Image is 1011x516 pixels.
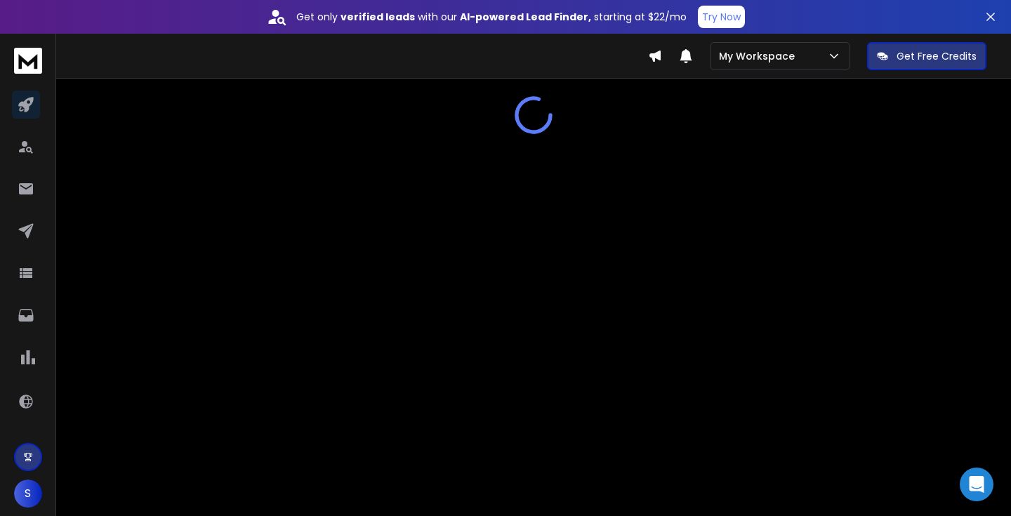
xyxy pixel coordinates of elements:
[296,10,687,24] p: Get only with our starting at $22/mo
[14,48,42,74] img: logo
[460,10,591,24] strong: AI-powered Lead Finder,
[698,6,745,28] button: Try Now
[14,479,42,508] button: S
[960,468,993,501] div: Open Intercom Messenger
[341,10,415,24] strong: verified leads
[867,42,986,70] button: Get Free Credits
[719,49,800,63] p: My Workspace
[702,10,741,24] p: Try Now
[897,49,977,63] p: Get Free Credits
